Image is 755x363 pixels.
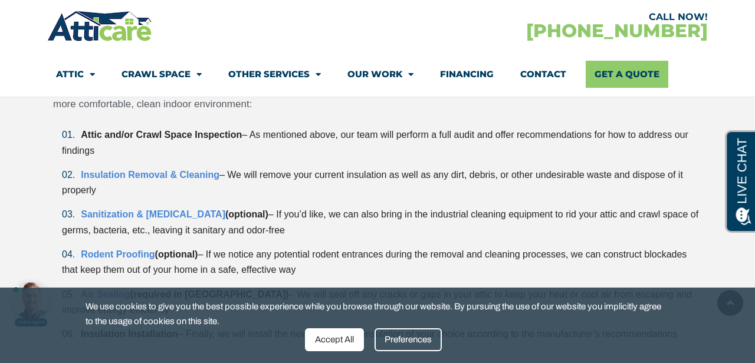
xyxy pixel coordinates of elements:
span: Opens a chat window [29,9,95,24]
strong: (optional) [81,209,268,219]
a: Attic [56,61,95,88]
a: Contact [520,61,566,88]
a: Our Work [347,61,413,88]
li: – If we notice any potential rodent entrances during the removal and cleaning processes, we can c... [62,247,702,278]
strong: (optional) [81,249,198,259]
div: Preferences [375,328,442,351]
li: – We will remove your current insulation as well as any dirt, debris, or other undesirable waste ... [62,167,702,199]
iframe: Chat Invitation [6,257,71,328]
a: Get A Quote [586,61,668,88]
a: Crawl Space [122,61,202,88]
span: We use cookies to give you the best possible experience while you browse through our website. By ... [86,299,661,328]
li: – As mentioned above, our team will perform a full audit and offer recommendations for how to add... [62,127,702,159]
a: Other Services [228,61,321,88]
a: Sanitization & [MEDICAL_DATA] [81,209,225,219]
li: – If you’d like, we can also bring in the industrial cleaning equipment to rid your attic and cra... [62,207,702,238]
a: Rodent Proofing [81,249,155,259]
div: CALL NOW! [377,12,708,22]
li: – We will seal off any cracks or gaps in your attic to keep your heat or cool air from escaping a... [62,287,702,318]
strong: Attic and/or Crawl Space Inspection [81,130,242,140]
a: Financing [440,61,494,88]
div: Accept All [305,328,364,351]
nav: Menu [56,61,699,88]
a: Insulation Removal & Cleaning [81,170,219,180]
